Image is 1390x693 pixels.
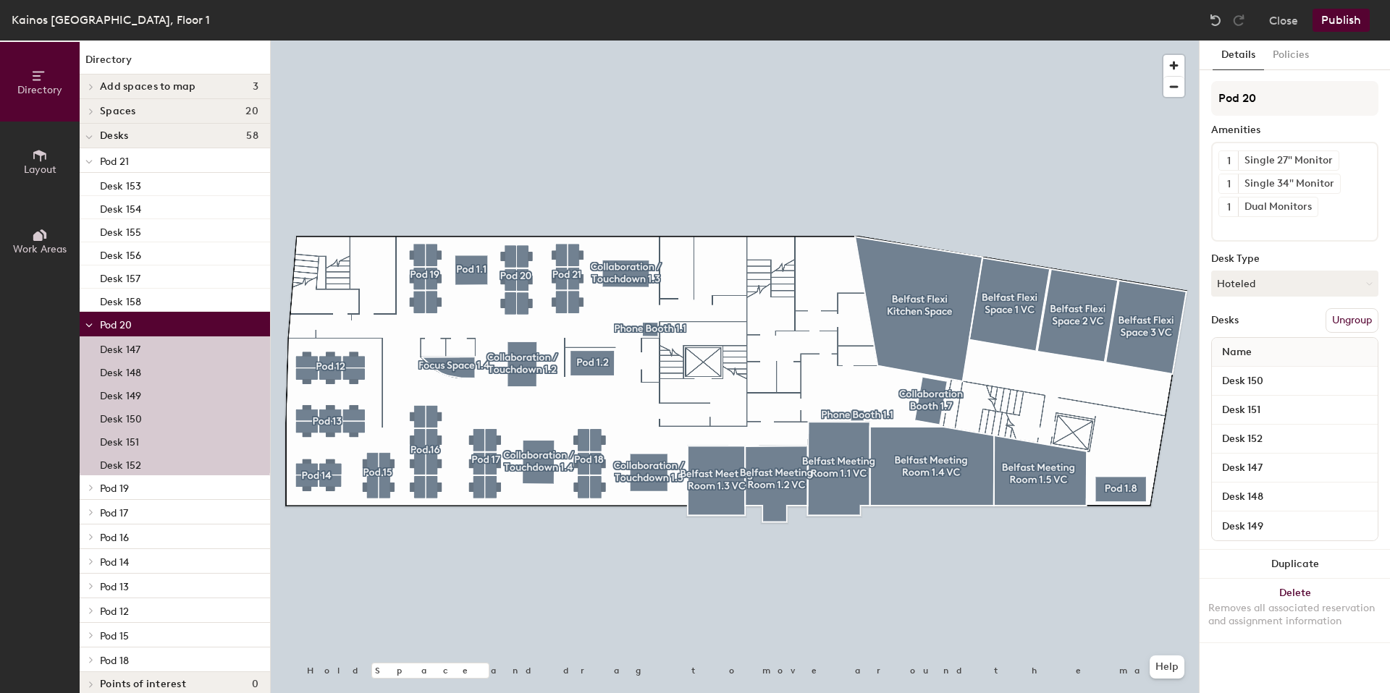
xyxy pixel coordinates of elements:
span: Pod 18 [100,655,129,667]
button: Close [1269,9,1298,32]
span: 58 [246,130,258,142]
p: Desk 153 [100,176,141,192]
span: 0 [252,679,258,690]
span: Pod 13 [100,581,129,593]
img: Undo [1208,13,1223,27]
span: Name [1215,339,1259,365]
button: Duplicate [1200,550,1390,579]
h1: Directory [80,52,270,75]
div: Single 34" Monitor [1238,174,1340,193]
span: Pod 12 [100,605,129,618]
span: Spaces [100,106,136,117]
span: Pod 14 [100,556,129,569]
p: Desk 151 [100,432,139,448]
span: Work Areas [13,243,67,255]
span: Directory [17,84,62,96]
span: 1 [1227,177,1231,192]
span: 1 [1227,153,1231,169]
input: Unnamed desk [1215,487,1375,507]
p: Desk 158 [100,292,141,308]
button: DeleteRemoves all associated reservation and assignment information [1200,579,1390,642]
p: Desk 147 [100,339,140,356]
p: Desk 149 [100,386,141,402]
button: Help [1150,655,1184,679]
span: Layout [24,163,56,176]
button: Details [1213,41,1264,70]
button: 1 [1219,174,1238,193]
span: Pod 16 [100,532,129,544]
span: Pod 17 [100,507,128,519]
input: Unnamed desk [1215,516,1375,536]
button: 1 [1219,151,1238,170]
p: Desk 157 [100,268,140,285]
img: Redo [1231,13,1246,27]
input: Unnamed desk [1215,458,1375,478]
input: Unnamed desk [1215,429,1375,449]
button: Policies [1264,41,1318,70]
input: Unnamed desk [1215,400,1375,420]
span: Points of interest [100,679,186,690]
div: Desk Type [1211,253,1378,265]
p: Desk 156 [100,245,141,262]
div: Single 27" Monitor [1238,151,1339,170]
input: Unnamed desk [1215,371,1375,391]
p: Desk 152 [100,455,141,472]
span: Pod 19 [100,482,129,495]
div: Amenities [1211,124,1378,136]
span: Pod 20 [100,319,132,331]
span: Add spaces to map [100,81,196,93]
span: Desks [100,130,128,142]
p: Desk 150 [100,409,142,425]
button: Ungroup [1326,308,1378,333]
div: Desks [1211,315,1239,326]
div: Kainos [GEOGRAPHIC_DATA], Floor 1 [12,11,210,29]
button: 1 [1219,197,1238,216]
span: 3 [253,81,258,93]
div: Removes all associated reservation and assignment information [1208,602,1381,628]
span: Pod 15 [100,630,129,642]
p: Desk 148 [100,362,141,379]
button: Hoteled [1211,271,1378,297]
button: Publish [1313,9,1370,32]
span: Pod 21 [100,156,129,168]
span: 1 [1227,200,1231,215]
span: 20 [245,106,258,117]
p: Desk 155 [100,222,141,239]
div: Dual Monitors [1238,197,1318,216]
p: Desk 154 [100,199,141,216]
